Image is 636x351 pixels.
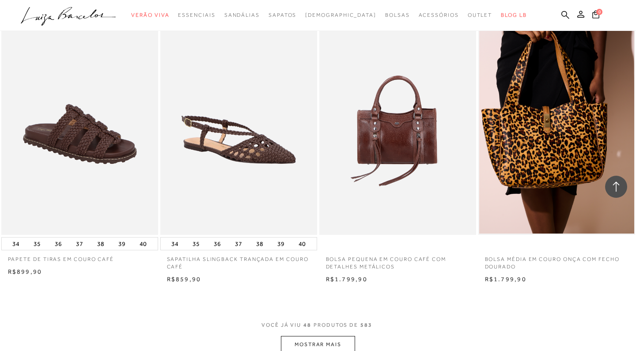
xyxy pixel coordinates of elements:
button: 38 [254,238,266,250]
a: BOLSA MÉDIA EM COURO ONÇA COM FECHO DOURADO BOLSA MÉDIA EM COURO ONÇA COM FECHO DOURADO [479,1,634,234]
span: R$899,90 [8,268,42,275]
span: Bolsas [385,12,410,18]
a: BLOG LB [501,7,526,23]
button: 34 [10,238,22,250]
span: Essenciais [178,12,215,18]
a: PAPETE DE TIRAS EM COURO CAFÉ [1,250,158,263]
span: VOCÊ JÁ VIU PRODUTOS DE [261,322,375,328]
a: BOLSA MÉDIA EM COURO ONÇA COM FECHO DOURADO [478,250,635,271]
span: BLOG LB [501,12,526,18]
a: noSubCategoriesText [305,7,376,23]
span: R$859,90 [167,276,201,283]
span: R$1.799,90 [326,276,367,283]
img: SAPATILHA SLINGBACK TRANÇADA EM COURO CAFÉ [161,1,316,234]
a: categoryNavScreenReaderText [269,7,296,23]
button: 39 [116,238,128,250]
span: Verão Viva [131,12,169,18]
span: [DEMOGRAPHIC_DATA] [305,12,376,18]
a: categoryNavScreenReaderText [468,7,492,23]
a: BOLSA PEQUENA EM COURO CAFÉ COM DETALHES METÁLICOS BOLSA PEQUENA EM COURO CAFÉ COM DETALHES METÁL... [320,1,475,234]
a: BOLSA PEQUENA EM COURO CAFÉ COM DETALHES METÁLICOS [319,250,476,271]
a: SAPATILHA SLINGBACK TRANÇADA EM COURO CAFÉ [160,250,317,271]
button: 39 [275,238,287,250]
span: 583 [360,322,372,328]
button: 40 [137,238,149,250]
span: Sapatos [269,12,296,18]
button: 0 [590,10,602,22]
a: categoryNavScreenReaderText [419,7,459,23]
button: 40 [296,238,308,250]
a: categoryNavScreenReaderText [385,7,410,23]
a: categoryNavScreenReaderText [178,7,215,23]
span: Acessórios [419,12,459,18]
button: 35 [190,238,202,250]
span: 48 [303,322,311,328]
img: BOLSA MÉDIA EM COURO ONÇA COM FECHO DOURADO [479,1,634,234]
button: 37 [232,238,245,250]
a: categoryNavScreenReaderText [224,7,260,23]
a: categoryNavScreenReaderText [131,7,169,23]
button: 36 [52,238,64,250]
span: Sandálias [224,12,260,18]
a: PAPETE DE TIRAS EM COURO CAFÉ PAPETE DE TIRAS EM COURO CAFÉ [2,1,157,234]
span: 0 [596,9,602,15]
img: PAPETE DE TIRAS EM COURO CAFÉ [2,1,157,234]
button: 34 [169,238,181,250]
button: 36 [211,238,223,250]
button: 37 [73,238,86,250]
button: 38 [95,238,107,250]
span: R$1.799,90 [485,276,526,283]
span: Outlet [468,12,492,18]
img: BOLSA PEQUENA EM COURO CAFÉ COM DETALHES METÁLICOS [320,1,475,234]
a: SAPATILHA SLINGBACK TRANÇADA EM COURO CAFÉ SAPATILHA SLINGBACK TRANÇADA EM COURO CAFÉ [161,1,316,234]
button: 35 [31,238,43,250]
